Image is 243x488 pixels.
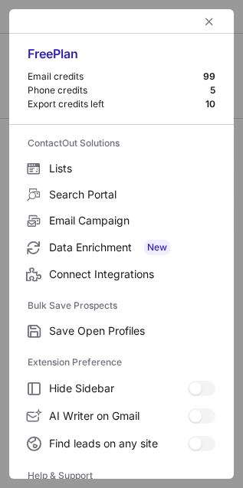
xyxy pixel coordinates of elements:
button: left-button [200,12,218,31]
label: Email Campaign [9,208,234,234]
label: AI Writer on Gmail [9,402,234,430]
button: right-button [25,14,40,29]
div: Phone credits [28,84,210,97]
div: Export credits left [28,98,205,110]
div: 5 [210,84,215,97]
span: Email Campaign [49,214,215,228]
span: Hide Sidebar [49,382,188,395]
span: Connect Integrations [49,267,215,281]
div: Email credits [28,70,203,83]
label: Find leads on any site [9,430,234,457]
label: Extension Preference [28,350,215,375]
span: Search Portal [49,188,215,201]
label: Data Enrichment New [9,234,234,261]
span: Data Enrichment [49,240,215,255]
span: New [144,240,170,255]
span: Lists [49,162,215,175]
label: Bulk Save Prospects [28,293,215,318]
label: Lists [9,156,234,182]
label: Help & Support [28,463,215,488]
label: Search Portal [9,182,234,208]
label: Connect Integrations [9,261,234,287]
div: 10 [205,98,215,110]
label: ContactOut Solutions [28,131,215,156]
div: Free Plan [28,46,215,70]
label: Hide Sidebar [9,375,234,402]
span: AI Writer on Gmail [49,409,188,423]
div: 99 [203,70,215,83]
label: Save Open Profiles [9,318,234,344]
span: Find leads on any site [49,437,188,450]
span: Save Open Profiles [49,324,215,338]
